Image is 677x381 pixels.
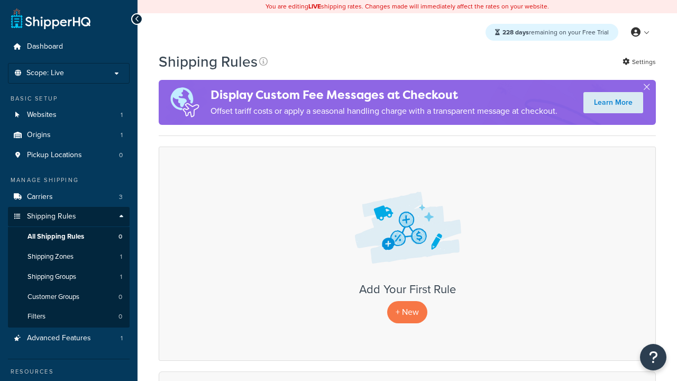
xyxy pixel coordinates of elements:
a: Customer Groups 0 [8,287,130,307]
img: duties-banner-06bc72dcb5fe05cb3f9472aba00be2ae8eb53ab6f0d8bb03d382ba314ac3c341.png [159,80,211,125]
li: Carriers [8,187,130,207]
a: All Shipping Rules 0 [8,227,130,247]
a: Shipping Groups 1 [8,267,130,287]
span: 1 [121,131,123,140]
a: Shipping Zones 1 [8,247,130,267]
span: Dashboard [27,42,63,51]
a: Filters 0 [8,307,130,326]
span: Origins [27,131,51,140]
span: Carriers [27,193,53,202]
span: Shipping Groups [28,273,76,282]
a: Shipping Rules [8,207,130,226]
a: Websites 1 [8,105,130,125]
span: All Shipping Rules [28,232,84,241]
li: Origins [8,125,130,145]
li: Shipping Zones [8,247,130,267]
li: Pickup Locations [8,146,130,165]
li: Filters [8,307,130,326]
a: Dashboard [8,37,130,57]
a: Origins 1 [8,125,130,145]
div: Basic Setup [8,94,130,103]
a: Advanced Features 1 [8,329,130,348]
span: 1 [121,111,123,120]
span: 3 [119,193,123,202]
div: Manage Shipping [8,176,130,185]
span: 1 [121,334,123,343]
span: Pickup Locations [27,151,82,160]
li: Advanced Features [8,329,130,348]
li: Customer Groups [8,287,130,307]
li: Shipping Groups [8,267,130,287]
span: Scope: Live [26,69,64,78]
a: Pickup Locations 0 [8,146,130,165]
span: 0 [119,151,123,160]
li: Shipping Rules [8,207,130,328]
span: 0 [118,312,122,321]
span: Customer Groups [28,293,79,302]
span: Advanced Features [27,334,91,343]
a: ShipperHQ Home [11,8,90,29]
a: Carriers 3 [8,187,130,207]
span: Shipping Zones [28,252,74,261]
h1: Shipping Rules [159,51,258,72]
span: 1 [120,252,122,261]
span: Shipping Rules [27,212,76,221]
li: All Shipping Rules [8,227,130,247]
span: Websites [27,111,57,120]
b: LIVE [308,2,321,11]
h4: Display Custom Fee Messages at Checkout [211,86,557,104]
div: remaining on your Free Trial [486,24,618,41]
span: 0 [118,293,122,302]
span: 0 [118,232,122,241]
button: Open Resource Center [640,344,666,370]
span: 1 [120,273,122,282]
span: Filters [28,312,45,321]
p: Offset tariff costs or apply a seasonal handling charge with a transparent message at checkout. [211,104,557,119]
p: + New [387,301,427,323]
div: Resources [8,367,130,376]
strong: 228 days [502,28,529,37]
a: Settings [623,55,656,69]
a: Learn More [583,92,643,113]
h3: Add Your First Rule [170,283,645,296]
li: Websites [8,105,130,125]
